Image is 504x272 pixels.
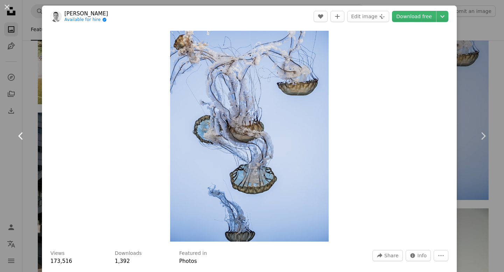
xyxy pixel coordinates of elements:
[330,11,344,22] button: Add to Collection
[436,11,448,22] button: Choose download size
[462,102,504,170] a: Next
[347,11,389,22] button: Edit image
[64,17,108,23] a: Available for hire
[115,258,130,264] span: 1,392
[179,250,207,257] h3: Featured in
[372,250,402,261] button: Share this image
[384,250,398,261] span: Share
[170,31,328,242] img: Several jellyfish drift gracefully in blue water.
[434,250,448,261] button: More Actions
[50,258,72,264] span: 173,516
[170,31,328,242] button: Zoom in on this image
[418,250,427,261] span: Info
[64,10,108,17] a: [PERSON_NAME]
[115,250,142,257] h3: Downloads
[50,11,62,22] img: Go to Sebastian Schuster's profile
[314,11,328,22] button: Like
[406,250,431,261] button: Stats about this image
[392,11,436,22] a: Download free
[179,258,197,264] a: Photos
[50,250,65,257] h3: Views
